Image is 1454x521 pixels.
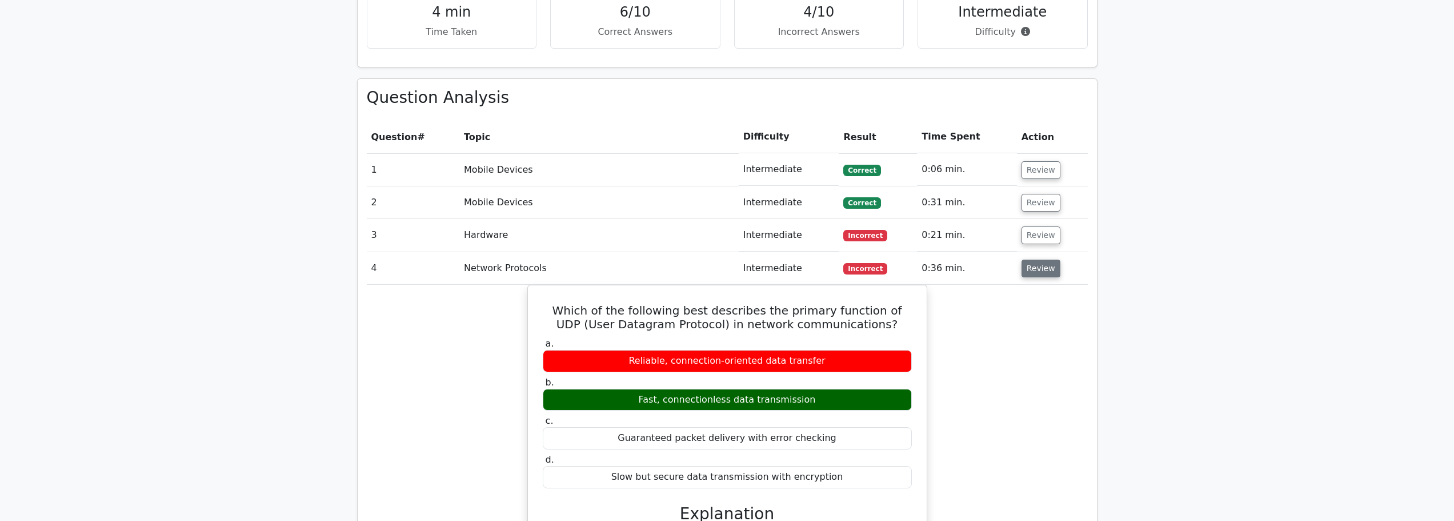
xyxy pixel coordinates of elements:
button: Review [1022,161,1060,179]
p: Incorrect Answers [744,25,895,39]
td: Mobile Devices [459,186,739,219]
td: 1 [367,153,460,186]
h5: Which of the following best describes the primary function of UDP (User Datagram Protocol) in net... [542,304,913,331]
button: Review [1022,260,1060,277]
span: d. [546,454,554,465]
h4: Intermediate [927,4,1078,21]
th: Time Spent [917,121,1016,153]
h3: Question Analysis [367,88,1088,108]
span: Question [371,132,418,142]
h4: 6/10 [560,4,711,21]
td: 4 [367,252,460,285]
span: Correct [843,165,880,176]
div: Slow but secure data transmission with encryption [543,466,912,488]
button: Review [1022,226,1060,244]
th: Result [839,121,917,153]
th: # [367,121,460,153]
p: Correct Answers [560,25,711,39]
td: Mobile Devices [459,153,739,186]
td: 0:21 min. [917,219,1016,252]
td: 0:31 min. [917,186,1016,219]
p: Difficulty [927,25,1078,39]
td: 3 [367,219,460,252]
td: Intermediate [739,153,839,186]
td: Intermediate [739,186,839,219]
span: a. [546,338,554,349]
div: Fast, connectionless data transmission [543,389,912,411]
td: 0:36 min. [917,252,1016,285]
p: Time Taken [376,25,527,39]
td: Intermediate [739,252,839,285]
span: Incorrect [843,230,887,241]
button: Review [1022,194,1060,212]
td: Hardware [459,219,739,252]
th: Topic [459,121,739,153]
div: Guaranteed packet delivery with error checking [543,427,912,450]
h4: 4 min [376,4,527,21]
span: Correct [843,197,880,209]
th: Difficulty [739,121,839,153]
span: c. [546,415,554,426]
td: 0:06 min. [917,153,1016,186]
th: Action [1017,121,1088,153]
td: Network Protocols [459,252,739,285]
div: Reliable, connection-oriented data transfer [543,350,912,372]
td: 2 [367,186,460,219]
h4: 4/10 [744,4,895,21]
span: b. [546,377,554,388]
td: Intermediate [739,219,839,252]
span: Incorrect [843,263,887,275]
